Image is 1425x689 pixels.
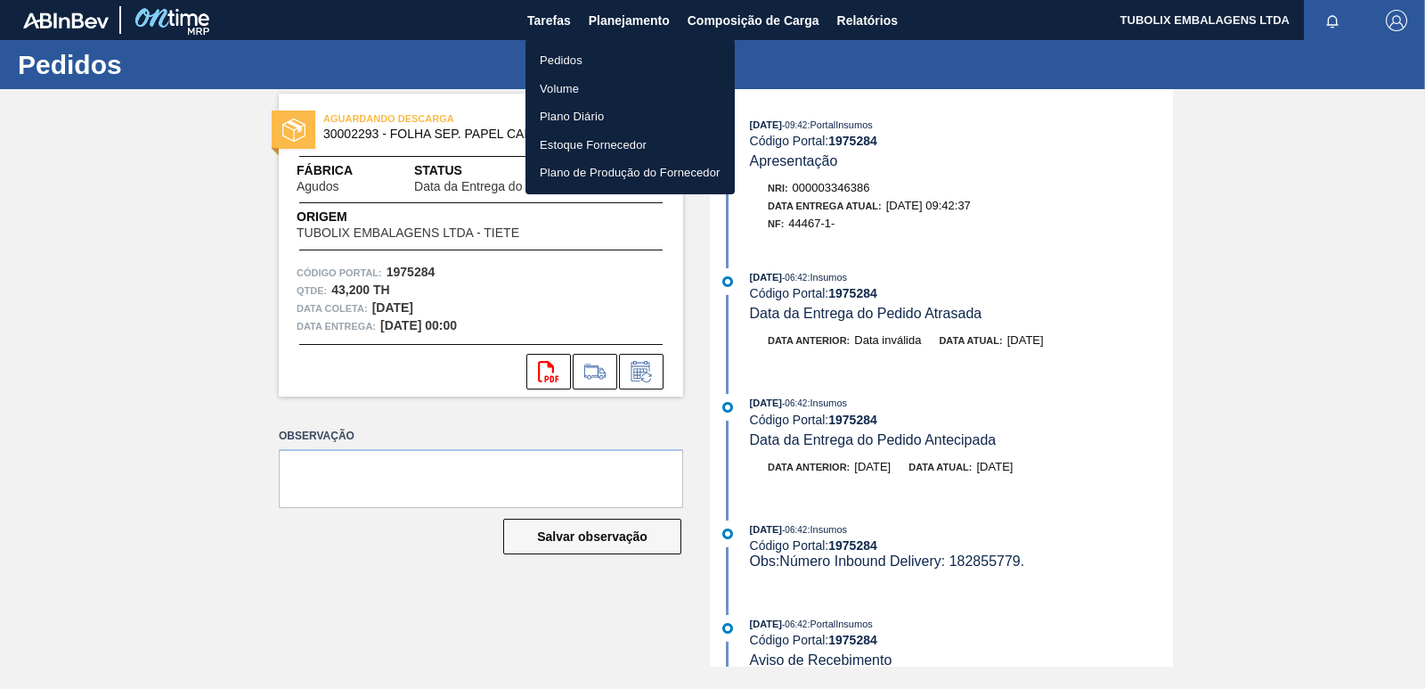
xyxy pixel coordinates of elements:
[525,159,735,187] a: Plano de Produção do Fornecedor
[525,75,735,103] a: Volume
[525,46,735,75] a: Pedidos
[525,103,735,131] a: Plano Diário
[525,131,735,160] a: Estoque Fornecedor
